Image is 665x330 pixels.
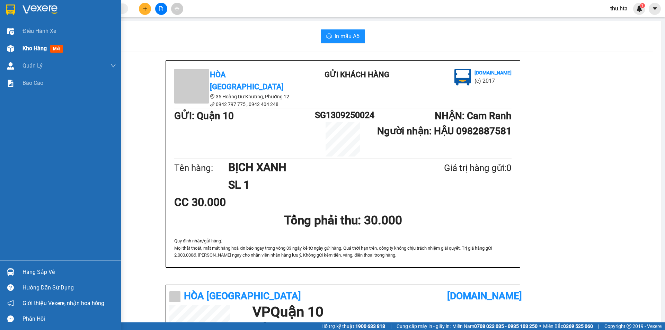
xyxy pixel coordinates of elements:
span: environment [210,94,215,99]
b: GỬI : Quận 10 [174,110,234,122]
span: caret-down [652,6,658,12]
img: solution-icon [7,80,14,87]
li: 0942 797 775 , 0942 404 248 [174,100,299,108]
img: logo.jpg [454,69,471,86]
span: mới [50,45,63,53]
button: plus [139,3,151,15]
span: Quản Lý [23,61,43,70]
span: down [110,63,116,69]
b: NHẬN : Cam Ranh [435,110,512,122]
span: Kho hàng [23,45,47,52]
b: Gửi khách hàng [325,70,389,79]
div: Giá trị hàng gửi: 0 [410,161,512,175]
span: aim [175,6,179,11]
b: Hòa [GEOGRAPHIC_DATA] [9,45,35,89]
div: Quy định nhận/gửi hàng : [174,238,512,259]
span: Hỗ trợ kỹ thuật: [321,322,385,330]
div: Phản hồi [23,314,116,324]
div: Hướng dẫn sử dụng [23,283,116,293]
span: | [390,322,391,330]
span: question-circle [7,284,14,291]
b: [DOMAIN_NAME] [58,26,95,32]
img: logo.jpg [75,9,92,25]
b: [DOMAIN_NAME] [447,290,522,302]
b: Hòa [GEOGRAPHIC_DATA] [184,290,301,302]
span: copyright [627,324,631,329]
img: warehouse-icon [7,62,14,70]
b: Người nhận : HẬU 0982887581 [377,125,512,137]
span: Giới thiệu Vexere, nhận hoa hồng [23,299,104,307]
img: warehouse-icon [7,268,14,276]
span: plus [143,6,148,11]
span: Điều hành xe [23,27,56,35]
button: file-add [155,3,167,15]
span: Báo cáo [23,79,43,87]
strong: 0708 023 035 - 0935 103 250 [474,323,538,329]
button: aim [171,3,183,15]
img: logo-vxr [6,5,15,15]
b: Hòa [GEOGRAPHIC_DATA] [210,70,284,91]
b: Gửi khách hàng [43,10,69,43]
span: Miền Bắc [543,322,593,330]
h1: SG1309250024 [315,108,371,122]
li: (c) 2017 [58,33,95,42]
span: ⚪️ [539,325,541,328]
h1: Tổng phải thu: 30.000 [174,211,512,230]
li: 35 Hoàng Dư Khương, Phường 12 [174,93,299,100]
b: [DOMAIN_NAME] [475,70,512,75]
span: phone [210,102,215,107]
strong: 1900 633 818 [355,323,385,329]
img: warehouse-icon [7,28,14,35]
span: 1 [641,3,644,8]
span: Miền Nam [452,322,538,330]
span: file-add [159,6,163,11]
div: Hàng sắp về [23,267,116,277]
span: In mẫu A5 [335,32,360,41]
span: notification [7,300,14,306]
p: Mọi thất thoát, mất mát hàng hoá xin báo ngay trong vòng 03 ngày kể từ ngày gửi hà... [174,245,512,259]
span: Cung cấp máy in - giấy in: [397,322,451,330]
button: caret-down [649,3,661,15]
img: warehouse-icon [7,45,14,52]
span: thu.hta [605,4,633,13]
sup: 1 [640,3,645,8]
li: (c) 2017 [475,77,512,85]
span: printer [326,33,332,40]
button: printerIn mẫu A5 [321,29,365,43]
h1: BỊCH XANH [228,159,410,176]
div: Tên hàng: [174,161,228,175]
span: message [7,315,14,322]
strong: 0369 525 060 [563,323,593,329]
div: CC 30.000 [174,194,285,211]
h1: SL 1 [228,176,410,194]
h1: VP Quận 10 [252,305,513,319]
img: icon-new-feature [636,6,642,12]
span: | [598,322,599,330]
